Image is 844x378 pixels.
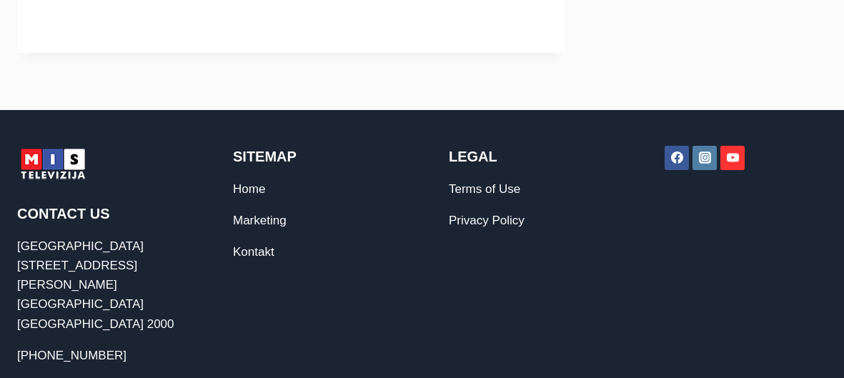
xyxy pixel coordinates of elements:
[449,182,520,196] a: Terms of Use
[233,146,395,167] h2: Sitemap
[720,146,745,170] a: YouTube
[17,203,179,224] h2: Contact Us
[17,349,126,362] a: [PHONE_NUMBER]
[233,245,274,259] a: Kontakt
[449,214,525,227] a: Privacy Policy
[665,146,689,170] a: Facebook
[233,214,287,227] a: Marketing
[449,146,611,167] h2: Legal
[17,237,179,334] p: [GEOGRAPHIC_DATA][STREET_ADDRESS][PERSON_NAME] [GEOGRAPHIC_DATA] [GEOGRAPHIC_DATA] 2000
[692,146,717,170] a: Instagram
[233,182,265,196] a: Home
